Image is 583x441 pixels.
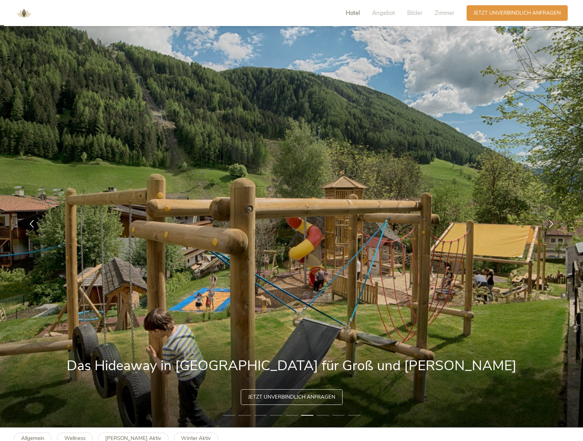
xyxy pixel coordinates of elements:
span: Bilder [407,9,422,17]
img: AMONTI & LUNARIS Wellnessresort [14,3,34,24]
span: Angebot [372,9,395,17]
span: Jetzt unverbindlich anfragen [248,393,335,401]
a: AMONTI & LUNARIS Wellnessresort [14,10,34,15]
span: Hotel [346,9,360,17]
span: Zimmer [435,9,454,17]
span: Jetzt unverbindlich anfragen [474,9,561,17]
